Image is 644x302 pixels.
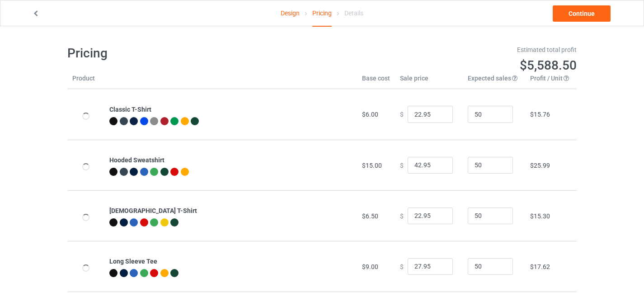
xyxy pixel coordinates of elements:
[150,117,158,125] img: heather_texture.png
[395,74,463,89] th: Sale price
[530,162,550,169] span: $25.99
[329,45,577,54] div: Estimated total profit
[463,74,525,89] th: Expected sales
[109,106,151,113] b: Classic T-Shirt
[362,111,378,118] span: $6.00
[109,258,157,265] b: Long Sleeve Tee
[362,263,378,270] span: $9.00
[357,74,395,89] th: Base cost
[530,212,550,220] span: $15.30
[362,162,382,169] span: $15.00
[67,45,316,61] h1: Pricing
[400,263,404,270] span: $
[109,156,165,164] b: Hooded Sweatshirt
[400,212,404,219] span: $
[530,263,550,270] span: $17.62
[67,74,104,89] th: Product
[530,111,550,118] span: $15.76
[553,5,611,22] a: Continue
[525,74,577,89] th: Profit / Unit
[281,0,300,26] a: Design
[400,161,404,169] span: $
[362,212,378,220] span: $6.50
[400,111,404,118] span: $
[520,58,577,73] span: $5,588.50
[312,0,332,27] div: Pricing
[344,0,363,26] div: Details
[109,207,197,214] b: [DEMOGRAPHIC_DATA] T-Shirt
